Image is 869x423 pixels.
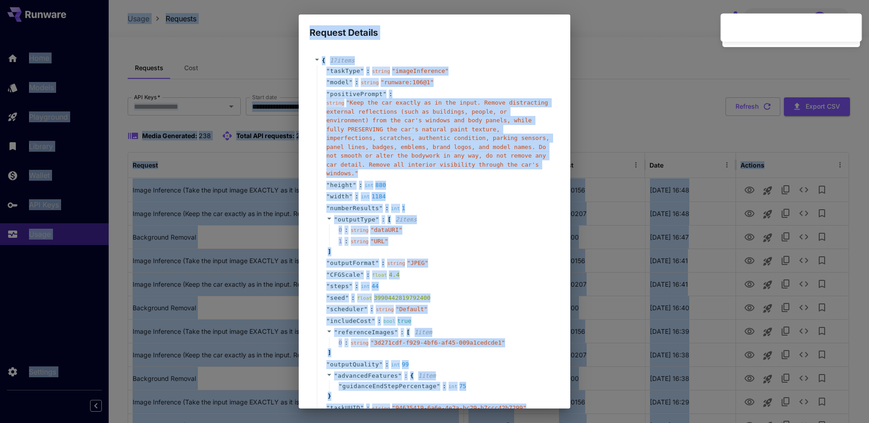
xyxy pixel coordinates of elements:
[366,270,370,279] span: :
[334,216,338,223] span: "
[355,78,358,87] span: :
[338,372,398,379] span: advancedFeatures
[396,216,417,223] span: 2 item s
[334,329,338,336] span: "
[339,338,351,347] span: 0
[326,294,330,301] span: "
[361,284,370,289] span: int
[391,206,400,211] span: int
[391,360,409,369] div: 99
[359,181,363,190] span: :
[383,91,387,97] span: "
[361,80,379,86] span: string
[418,372,436,379] span: 1 item
[375,260,379,266] span: "
[344,338,348,347] div: :
[437,383,440,389] span: "
[326,260,330,266] span: "
[370,238,388,245] span: " URL "
[370,339,505,346] span: " 3d271cdf-f929-4bf6-af45-009a1cedcde1 "
[406,328,410,337] span: [
[339,237,351,246] span: 1
[322,56,325,65] span: {
[349,193,353,200] span: "
[372,405,390,411] span: string
[330,204,379,213] span: numberResults
[366,404,370,413] span: :
[351,340,369,346] span: string
[344,226,348,235] div: :
[396,306,427,312] span: " Default "
[392,404,526,411] span: " 94635419-6a6e-4e2a-bc29-b7ccc42b7299 "
[361,194,370,200] span: int
[330,259,375,268] span: outputFormat
[394,329,398,336] span: "
[330,360,379,369] span: outputQuality
[376,216,379,223] span: "
[342,382,436,391] span: guidanceEndStepPercentage
[339,383,342,389] span: "
[330,181,353,190] span: height
[330,67,360,76] span: taskType
[330,317,372,326] span: includeCost
[372,270,400,279] div: 4.4
[330,404,360,413] span: taskUUID
[355,192,358,201] span: :
[401,328,404,337] span: :
[338,329,394,336] span: referenceImages
[443,382,446,391] span: :
[326,404,330,411] span: "
[357,293,430,303] div: 3990442819792400
[330,57,355,64] span: 17 item s
[330,90,383,99] span: positivePrompt
[360,404,364,411] span: "
[326,67,330,74] span: "
[351,239,369,245] span: string
[355,282,358,291] span: :
[387,260,405,266] span: string
[330,270,360,279] span: CFGScale
[392,67,449,74] span: " imageInference "
[360,67,364,74] span: "
[326,361,330,368] span: "
[372,272,387,278] span: float
[389,90,392,99] span: :
[376,307,394,312] span: string
[326,100,344,106] span: string
[326,193,330,200] span: "
[345,294,349,301] span: "
[326,348,331,357] span: ]
[330,192,349,201] span: width
[449,382,467,391] div: 75
[372,68,390,74] span: string
[449,384,458,389] span: int
[404,371,408,380] span: :
[339,226,351,235] span: 0
[326,392,331,401] span: }
[326,79,330,86] span: "
[391,362,400,368] span: int
[326,99,549,177] span: " Keep the car exactly as in the input. Remove distracting external reflections (such as building...
[377,317,381,326] span: :
[370,305,374,314] span: :
[330,293,345,303] span: seed
[326,91,330,97] span: "
[364,183,373,188] span: int
[407,260,428,266] span: " JPEG "
[385,204,389,213] span: :
[299,14,570,40] h2: Request Details
[330,305,364,314] span: scheduler
[326,317,330,324] span: "
[344,237,348,246] div: :
[383,317,411,326] div: true
[351,293,355,303] span: :
[326,247,331,256] span: ]
[326,271,330,278] span: "
[330,282,349,291] span: steps
[364,181,386,190] div: 880
[410,371,414,380] span: {
[366,67,370,76] span: :
[364,306,368,312] span: "
[415,329,432,336] span: 1 item
[353,182,356,188] span: "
